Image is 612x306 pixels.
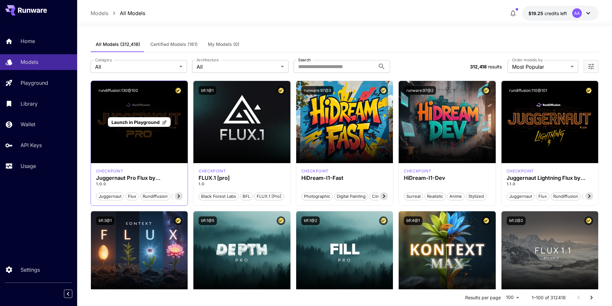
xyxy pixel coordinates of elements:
[199,86,216,95] button: bfl:1@1
[111,119,160,125] span: Launch in Playground
[536,192,549,200] button: flux
[96,86,141,95] button: rundiffusion:130@100
[404,168,431,174] p: checkpoint
[298,57,311,63] label: Search
[91,9,108,17] a: Models
[254,192,284,200] button: FLUX.1 [pro]
[507,168,534,174] p: checkpoint
[482,86,491,95] button: Certified Model – Vetted for best performance and includes a commercial license.
[21,266,40,274] p: Settings
[108,117,171,127] a: Launch in Playground
[96,168,123,174] p: checkpoint
[447,192,465,200] button: Anime
[199,168,226,174] div: fluxpro
[172,193,183,200] span: pro
[301,192,333,200] button: Photographic
[96,168,123,174] div: FLUX.1 D
[95,57,112,63] label: Category
[512,57,543,63] label: Order models by
[572,8,582,18] div: AA
[208,41,239,47] span: My Models (0)
[126,193,138,200] span: flux
[21,162,36,170] p: Usage
[447,193,464,200] span: Anime
[584,86,593,95] button: Certified Model – Vetted for best performance and includes a commercial license.
[425,193,445,200] span: Realistic
[199,181,285,187] p: 1.0
[528,11,545,16] span: $19.25
[551,192,581,200] button: rundiffusion
[507,216,526,225] button: bfl:2@2
[482,216,491,225] button: Certified Model – Vetted for best performance and includes a commercial license.
[587,63,595,71] button: Open more filters
[512,63,568,71] span: Most Popular
[301,86,333,95] button: runware:97@3
[532,294,566,301] p: 1–100 of 312418
[240,192,253,200] button: BFL
[585,291,598,304] button: Go to next page
[140,193,170,200] span: rundiffusion
[466,193,486,200] span: Stylized
[507,168,534,174] div: FLUX.1 D
[545,11,567,16] span: credits left
[507,192,535,200] button: juggernaut
[96,175,183,181] h3: Juggernaut Pro Flux by RunDiffusion
[584,216,593,225] button: Certified Model – Vetted for best performance and includes a commercial license.
[172,192,183,200] button: pro
[536,193,549,200] span: flux
[64,290,72,298] button: Collapse sidebar
[199,175,285,181] h3: FLUX.1 [pro]
[199,193,238,200] span: Black Forest Labs
[21,100,38,108] p: Library
[334,193,368,200] span: Digital Painting
[96,216,114,225] button: bfl:3@1
[125,192,139,200] button: flux
[96,181,183,187] p: 1.0.0
[277,216,285,225] button: Certified Model – Vetted for best performance and includes a commercial license.
[21,141,42,149] p: API Keys
[254,193,284,200] span: FLUX.1 [pro]
[404,168,431,174] div: HiDream Dev
[507,175,593,181] h3: Juggernaut Lightning Flux by RunDiffusion
[199,192,239,200] button: Black Forest Labs
[404,216,422,225] button: bfl:4@1
[96,41,140,47] span: All Models (312,418)
[199,216,217,225] button: bfl:1@5
[507,193,534,200] span: juggernaut
[522,6,599,21] button: $19.24639AA
[197,57,218,63] label: Architecture
[120,9,145,17] a: All Models
[334,192,368,200] button: Digital Painting
[488,64,502,69] span: results
[466,192,486,200] button: Stylized
[174,216,182,225] button: Certified Model – Vetted for best performance and includes a commercial license.
[379,216,388,225] button: Certified Model – Vetted for best performance and includes a commercial license.
[379,86,388,95] button: Certified Model – Vetted for best performance and includes a commercial license.
[91,9,145,17] nav: breadcrumb
[507,181,593,187] p: 1.1.0
[404,175,491,181] h3: HiDream-I1-Dev
[507,86,550,95] button: rundiffusion:110@101
[96,193,124,200] span: juggernaut
[551,193,581,200] span: rundiffusion
[174,86,182,95] button: Certified Model – Vetted for best performance and includes a commercial license.
[69,288,77,300] div: Collapse sidebar
[503,293,521,302] div: 100
[528,10,567,17] div: $19.24639
[301,216,320,225] button: bfl:1@2
[424,192,446,200] button: Realistic
[21,120,35,128] p: Wallet
[197,63,278,71] span: All
[21,37,35,45] p: Home
[404,192,423,200] button: Surreal
[95,63,177,71] span: All
[96,192,124,200] button: juggernaut
[404,193,423,200] span: Surreal
[470,64,487,69] span: 312,418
